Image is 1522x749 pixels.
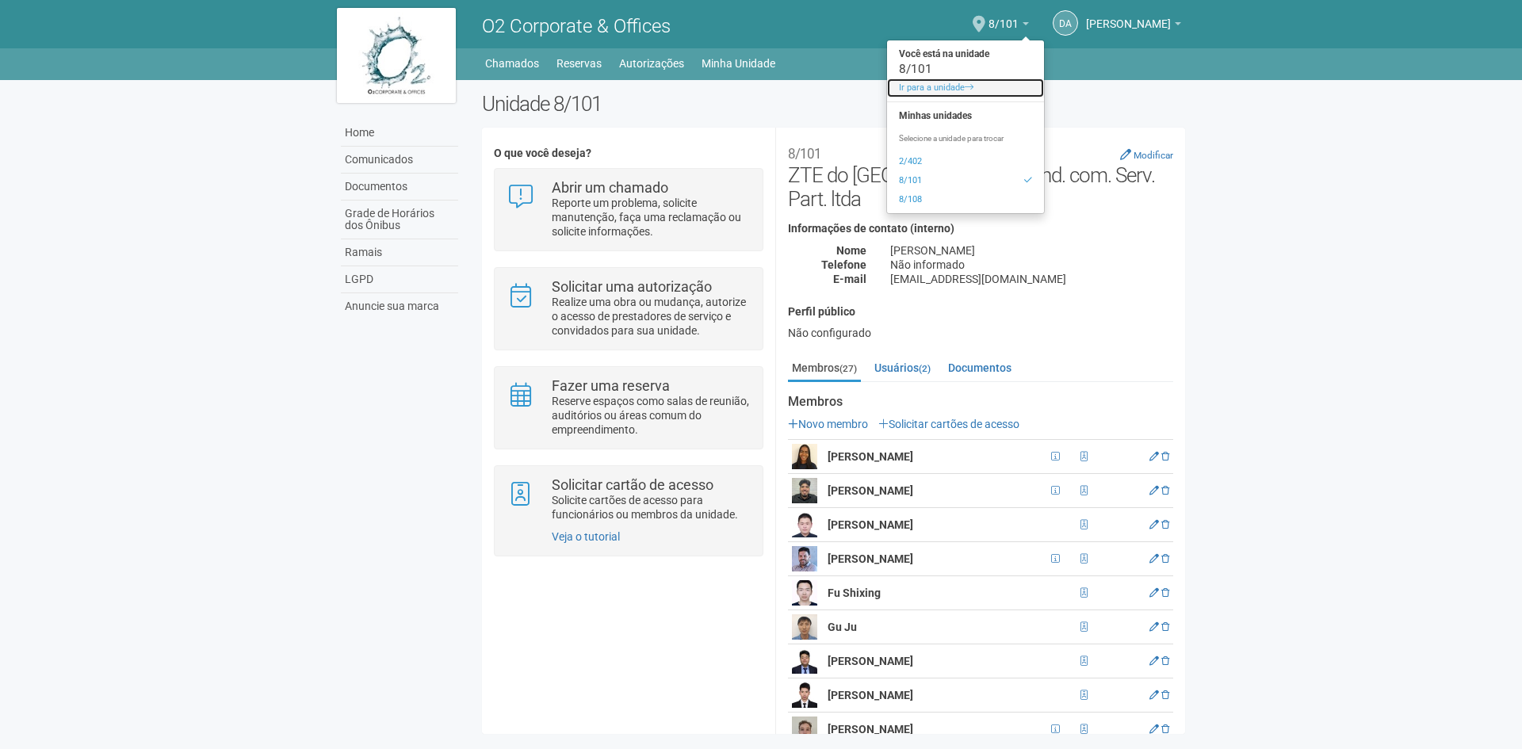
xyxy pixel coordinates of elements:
[792,444,817,469] img: user.png
[1086,20,1181,32] a: [PERSON_NAME]
[887,78,1044,97] a: Ir para a unidade
[1161,485,1169,496] a: Excluir membro
[821,258,866,271] strong: Telefone
[552,493,751,522] p: Solicite cartões de acesso para funcionários ou membros da unidade.
[507,478,750,522] a: Solicitar cartão de acesso Solicite cartões de acesso para funcionários ou membros da unidade.
[552,295,751,338] p: Realize uma obra ou mudança, autorize o acesso de prestadores de serviço e convidados para sua un...
[989,20,1029,32] a: 8/101
[887,133,1044,144] p: Selecione a unidade para trocar
[788,139,1173,211] h2: ZTE do [GEOGRAPHIC_DATA] ind. com. Serv. Part. ltda
[788,418,868,430] a: Novo membro
[788,223,1173,235] h4: Informações de contato (interno)
[887,63,1044,75] div: 8/101
[341,266,458,293] a: LGPD
[1161,690,1169,701] a: Excluir membro
[989,2,1019,30] span: 8/101
[1149,690,1159,701] a: Editar membro
[878,272,1185,286] div: [EMAIL_ADDRESS][DOMAIN_NAME]
[341,174,458,201] a: Documentos
[878,258,1185,272] div: Não informado
[337,8,456,103] img: logo.jpg
[552,394,751,437] p: Reserve espaços como salas de reunião, auditórios ou áreas comum do empreendimento.
[944,356,1015,380] a: Documentos
[341,201,458,239] a: Grade de Horários dos Ônibus
[1149,587,1159,598] a: Editar membro
[552,377,670,394] strong: Fazer uma reserva
[341,120,458,147] a: Home
[1149,621,1159,632] a: Editar membro
[792,546,817,571] img: user.png
[792,478,817,503] img: user.png
[836,244,866,257] strong: Nome
[341,293,458,319] a: Anuncie sua marca
[1149,553,1159,564] a: Editar membro
[482,92,1185,116] h2: Unidade 8/101
[828,723,913,736] strong: [PERSON_NAME]
[552,179,668,196] strong: Abrir um chamado
[833,273,866,285] strong: E-mail
[788,356,861,382] a: Membros(27)
[552,196,751,239] p: Reporte um problema, solicite manutenção, faça uma reclamação ou solicite informações.
[1149,485,1159,496] a: Editar membro
[919,363,931,374] small: (2)
[792,717,817,742] img: user.png
[788,326,1173,340] div: Não configurado
[828,655,913,667] strong: [PERSON_NAME]
[507,280,750,338] a: Solicitar uma autorização Realize uma obra ou mudança, autorize o acesso de prestadores de serviç...
[839,363,857,374] small: (27)
[507,379,750,437] a: Fazer uma reserva Reserve espaços como salas de reunião, auditórios ou áreas comum do empreendime...
[1161,451,1169,462] a: Excluir membro
[878,418,1019,430] a: Solicitar cartões de acesso
[552,530,620,543] a: Veja o tutorial
[1161,553,1169,564] a: Excluir membro
[1161,587,1169,598] a: Excluir membro
[1161,655,1169,667] a: Excluir membro
[552,278,712,295] strong: Solicitar uma autorização
[341,239,458,266] a: Ramais
[485,52,539,75] a: Chamados
[1134,150,1173,161] small: Modificar
[828,689,913,701] strong: [PERSON_NAME]
[1053,10,1078,36] a: DA
[792,512,817,537] img: user.png
[887,171,1044,190] a: 8/101
[1161,724,1169,735] a: Excluir membro
[1120,148,1173,161] a: Modificar
[887,106,1044,125] strong: Minhas unidades
[1086,2,1171,30] span: Daniel Andres Soto Lozada
[494,147,763,159] h4: O que você deseja?
[792,580,817,606] img: user.png
[1149,519,1159,530] a: Editar membro
[788,146,821,162] small: 8/101
[887,190,1044,209] a: 8/108
[828,587,881,599] strong: Fu Shixing
[870,356,935,380] a: Usuários(2)
[828,552,913,565] strong: [PERSON_NAME]
[792,614,817,640] img: user.png
[341,147,458,174] a: Comunicados
[1149,655,1159,667] a: Editar membro
[788,306,1173,318] h4: Perfil público
[619,52,684,75] a: Autorizações
[788,395,1173,409] strong: Membros
[828,450,913,463] strong: [PERSON_NAME]
[792,648,817,674] img: user.png
[1161,621,1169,632] a: Excluir membro
[828,621,857,633] strong: Gu Ju
[482,15,671,37] span: O2 Corporate & Offices
[552,476,713,493] strong: Solicitar cartão de acesso
[878,243,1185,258] div: [PERSON_NAME]
[507,181,750,239] a: Abrir um chamado Reporte um problema, solicite manutenção, faça uma reclamação ou solicite inform...
[792,682,817,708] img: user.png
[887,152,1044,171] a: 2/402
[1161,519,1169,530] a: Excluir membro
[1149,451,1159,462] a: Editar membro
[1149,724,1159,735] a: Editar membro
[556,52,602,75] a: Reservas
[828,518,913,531] strong: [PERSON_NAME]
[887,44,1044,63] strong: Você está na unidade
[828,484,913,497] strong: [PERSON_NAME]
[702,52,775,75] a: Minha Unidade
